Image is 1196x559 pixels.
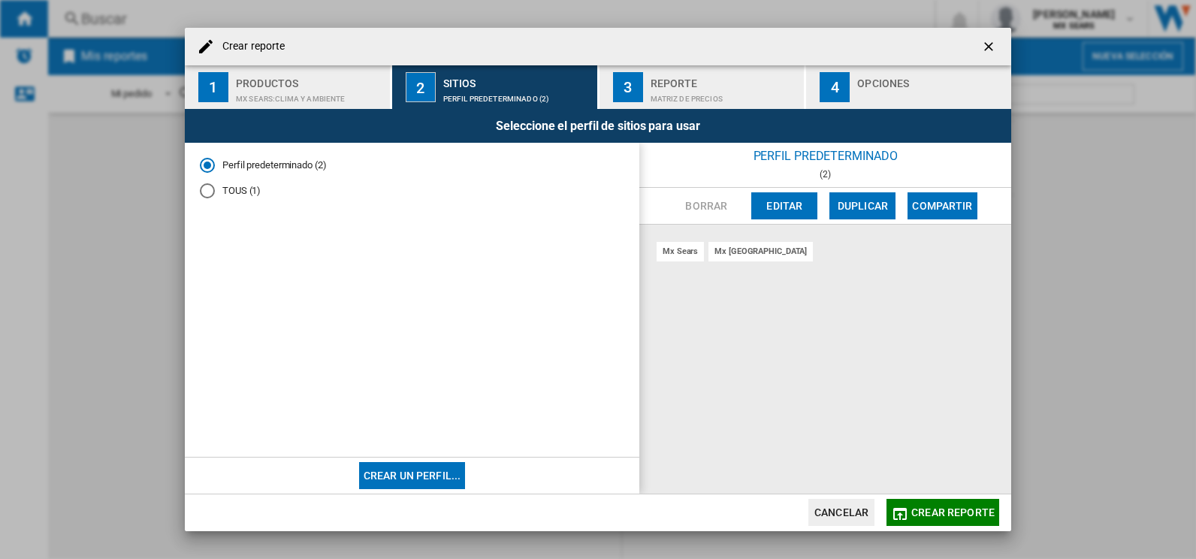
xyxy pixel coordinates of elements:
[359,462,466,489] button: Crear un perfil...
[406,72,436,102] div: 2
[981,39,999,57] ng-md-icon: getI18NText('BUTTONS.CLOSE_DIALOG')
[820,72,850,102] div: 4
[215,39,285,54] h4: Crear reporte
[829,192,895,219] button: Duplicar
[808,499,874,526] button: Cancelar
[639,169,1011,180] div: (2)
[236,71,384,87] div: Productos
[443,71,591,87] div: Sitios
[651,71,799,87] div: Reporte
[911,506,995,518] span: Crear reporte
[975,32,1005,62] button: getI18NText('BUTTONS.CLOSE_DIALOG')
[908,192,977,219] button: Compartir
[200,184,624,198] md-radio-button: TOUS (1)
[806,65,1011,109] button: 4 Opciones
[708,242,813,261] div: mx [GEOGRAPHIC_DATA]
[886,499,999,526] button: Crear reporte
[236,87,384,103] div: MX SEARS:Clima y ambiente
[443,87,591,103] div: Perfil predeterminado (2)
[639,143,1011,169] div: Perfil predeterminado
[392,65,599,109] button: 2 Sitios Perfil predeterminado (2)
[857,71,1005,87] div: Opciones
[651,87,799,103] div: Matriz de precios
[613,72,643,102] div: 3
[751,192,817,219] button: Editar
[185,109,1011,143] div: Seleccione el perfil de sitios para usar
[200,158,624,172] md-radio-button: Perfil predeterminado (2)
[657,242,704,261] div: mx sears
[185,65,391,109] button: 1 Productos MX SEARS:Clima y ambiente
[198,72,228,102] div: 1
[673,192,739,219] button: Borrar
[600,65,806,109] button: 3 Reporte Matriz de precios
